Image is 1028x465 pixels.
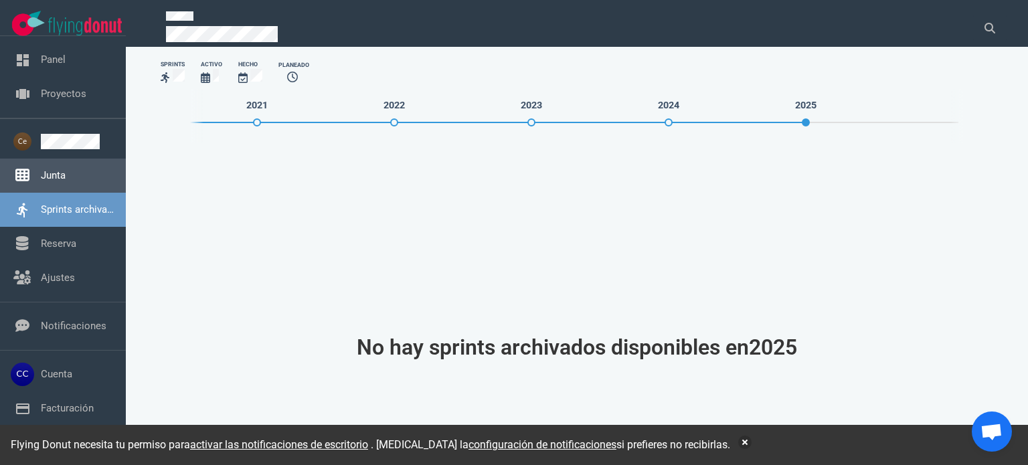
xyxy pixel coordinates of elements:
[41,88,86,100] a: Proyectos
[41,169,66,181] a: Junta
[468,438,616,451] a: configuración de notificaciones
[41,402,94,414] a: Facturación
[521,100,542,111] font: 2023
[749,335,797,360] font: 2025
[41,203,124,215] a: Sprints archivados
[41,238,76,250] a: Reserva
[278,62,309,68] font: planeado
[41,54,66,66] a: Panel
[48,17,122,35] img: Logotipo de texto de Flying Donut
[371,438,468,451] font: . [MEDICAL_DATA] la
[383,100,405,111] font: 2022
[357,335,749,360] font: No hay sprints archivados disponibles en
[795,100,817,111] font: 2025
[246,100,268,111] font: 2021
[201,61,222,68] font: Activo
[616,438,730,451] font: si prefieres no recibirlas.
[161,61,185,68] font: Sprints
[972,411,1012,452] a: Chat abierto
[658,100,679,111] font: 2024
[41,272,75,284] a: Ajustes
[190,438,368,451] font: activar las notificaciones de escritorio
[11,438,190,451] font: Flying Donut necesita tu permiso para
[238,61,258,68] font: Hecho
